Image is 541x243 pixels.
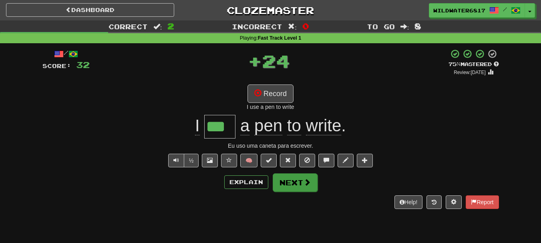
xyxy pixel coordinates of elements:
[287,116,301,135] span: to
[433,7,485,14] span: WildWater6817
[302,21,309,31] span: 0
[429,3,525,18] a: WildWater6817 /
[357,154,373,167] button: Add to collection (alt+a)
[221,154,237,167] button: Favorite sentence (alt+f)
[466,195,499,209] button: Report
[454,70,486,75] small: Review: [DATE]
[254,116,282,135] span: pen
[426,195,442,209] button: Round history (alt+y)
[394,195,423,209] button: Help!
[258,35,302,41] strong: Fast Track Level 1
[414,21,421,31] span: 8
[448,61,499,68] div: Mastered
[367,22,395,30] span: To go
[248,49,262,73] span: +
[42,142,499,150] div: Eu uso uma caneta para escrever.
[299,154,315,167] button: Ignore sentence (alt+i)
[109,22,148,30] span: Correct
[42,103,499,111] div: I use a pen to write
[153,23,162,30] span: :
[42,62,71,69] span: Score:
[240,154,257,167] button: 🧠
[184,154,199,167] button: ½
[288,23,297,30] span: :
[306,116,342,135] span: write
[280,154,296,167] button: Reset to 0% Mastered (alt+r)
[202,154,218,167] button: Show image (alt+x)
[195,116,200,135] span: I
[448,61,461,67] span: 75 %
[167,154,199,167] div: Text-to-speech controls
[42,49,90,59] div: /
[503,6,507,12] span: /
[168,154,184,167] button: Play sentence audio (ctl+space)
[247,84,294,103] button: Record
[318,154,334,167] button: Discuss sentence (alt+u)
[273,173,318,192] button: Next
[76,60,90,70] span: 32
[232,22,282,30] span: Incorrect
[6,3,174,17] a: Dashboard
[186,3,354,17] a: Clozemaster
[167,21,174,31] span: 2
[224,175,268,189] button: Explain
[240,116,249,135] span: a
[261,154,277,167] button: Set this sentence to 100% Mastered (alt+m)
[338,154,354,167] button: Edit sentence (alt+d)
[400,23,409,30] span: :
[235,116,346,135] span: .
[262,51,290,71] span: 24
